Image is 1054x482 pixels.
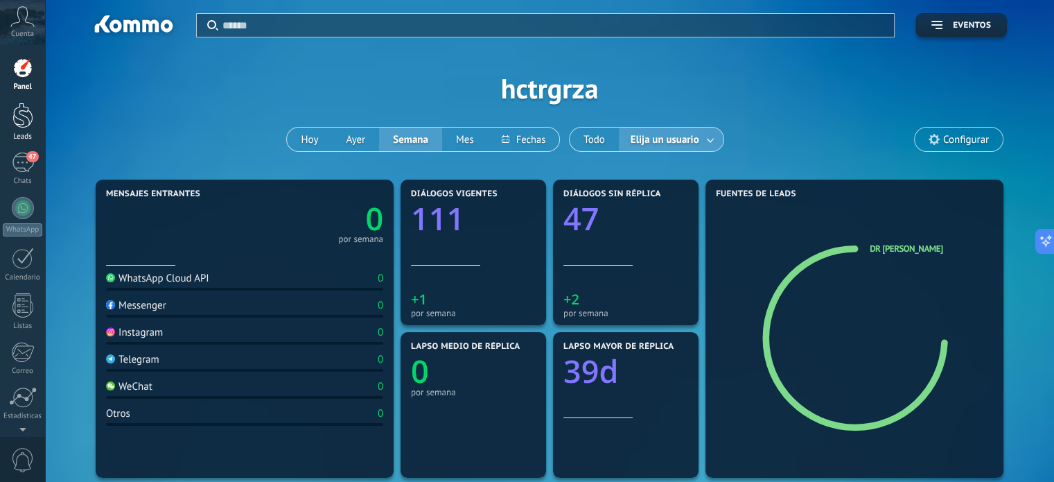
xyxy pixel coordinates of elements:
[411,350,429,393] text: 0
[106,380,152,393] div: WeChat
[3,322,43,331] div: Listas
[3,367,43,376] div: Correo
[245,198,383,240] a: 0
[332,128,379,151] button: Ayer
[378,326,383,339] div: 0
[378,299,383,312] div: 0
[3,412,43,421] div: Estadísticas
[411,308,536,318] div: por semana
[106,273,115,282] img: WhatsApp Cloud API
[3,223,42,236] div: WhatsApp
[338,236,383,243] div: por semana
[411,290,427,309] text: +1
[378,353,383,366] div: 0
[11,30,34,39] span: Cuenta
[106,353,159,366] div: Telegram
[378,380,383,393] div: 0
[915,13,1007,37] button: Eventos
[379,128,442,151] button: Semana
[378,272,383,285] div: 0
[563,290,579,309] text: +2
[411,387,536,397] div: por semana
[411,198,464,240] text: 111
[563,350,618,393] text: 39d
[619,128,723,151] button: Elija un usuario
[26,151,38,162] span: 47
[628,130,702,149] span: Elija un usuario
[870,243,943,255] a: Dr [PERSON_NAME]
[3,177,43,186] div: Chats
[106,381,115,390] img: WeChat
[287,128,332,151] button: Hoy
[106,272,209,285] div: WhatsApp Cloud API
[3,132,43,141] div: Leads
[3,273,43,282] div: Calendario
[106,354,115,363] img: Telegram
[106,299,166,312] div: Messenger
[106,326,163,339] div: Instagram
[563,350,688,393] a: 39d
[106,189,200,199] span: Mensajes entrantes
[570,128,619,151] button: Todo
[563,189,661,199] span: Diálogos sin réplica
[442,128,488,151] button: Mes
[411,189,498,199] span: Diálogos vigentes
[953,21,991,31] span: Eventos
[411,342,520,352] span: Lapso medio de réplica
[106,327,115,336] img: Instagram
[943,134,989,146] span: Configurar
[488,128,559,151] button: Fechas
[106,407,130,420] div: Otros
[106,300,115,309] img: Messenger
[563,198,599,240] text: 47
[563,308,688,318] div: por semana
[365,198,383,240] text: 0
[563,342,674,352] span: Lapso mayor de réplica
[378,407,383,420] div: 0
[716,189,796,199] span: Fuentes de leads
[3,83,43,92] div: Panel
